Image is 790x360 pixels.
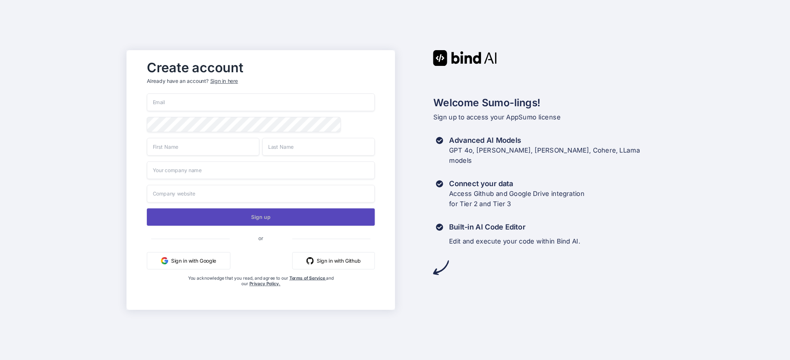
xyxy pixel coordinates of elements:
img: github [306,257,314,264]
div: Sign in here [210,78,238,85]
p: GPT 4o, [PERSON_NAME], [PERSON_NAME], Cohere, LLama models [449,145,640,166]
button: Sign up [147,208,375,226]
input: Last Name [262,138,375,156]
h3: Connect your data [449,179,584,189]
img: google [161,257,168,264]
a: Terms of Service [289,275,326,281]
p: Edit and execute your code within Bind AI. [449,237,580,247]
p: Access Github and Google Drive integration for Tier 2 and Tier 3 [449,189,584,209]
p: Sign up to access your AppSumo license [433,112,664,122]
button: Sign in with Google [147,252,230,269]
div: You acknowledge that you read, and agree to our and our [185,275,337,304]
h2: Welcome Sumo-lings! [433,95,664,110]
p: Already have an account? [147,78,375,85]
a: Privacy Policy. [249,281,280,286]
h3: Built-in AI Code Editor [449,222,580,232]
img: Bind AI logo [433,50,497,66]
h2: Create account [147,62,375,73]
input: Company website [147,185,375,203]
h3: Advanced AI Models [449,136,640,146]
input: Email [147,94,375,111]
img: arrow [433,260,449,275]
input: Your company name [147,162,375,179]
button: Sign in with Github [292,252,375,269]
span: or [229,229,292,247]
input: First Name [147,138,260,156]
